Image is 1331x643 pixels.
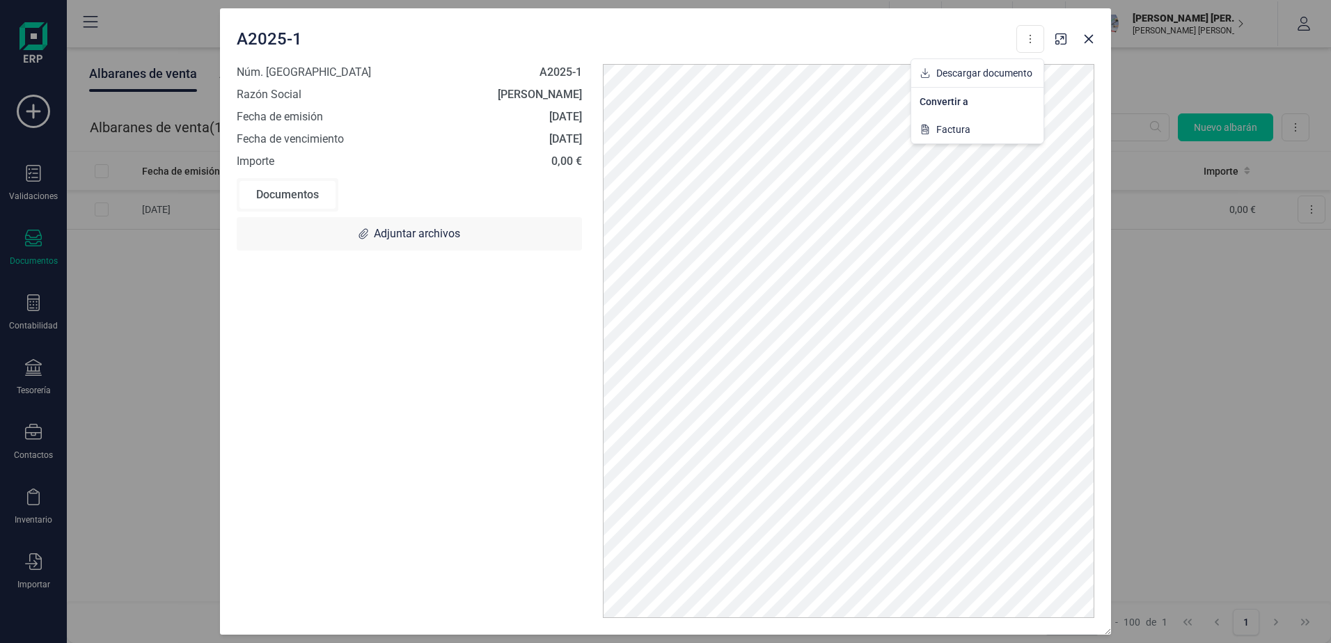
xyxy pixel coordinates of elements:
[237,86,301,103] span: Razón Social
[237,109,323,125] span: Fecha de emisión
[237,64,371,81] span: Núm. [GEOGRAPHIC_DATA]
[936,122,970,136] span: Factura
[911,59,1043,87] button: Descargar documento
[498,88,582,101] strong: [PERSON_NAME]
[237,131,344,148] span: Fecha de vencimiento
[551,154,582,168] strong: 0,00 €
[911,116,1043,143] button: Factura
[237,28,302,50] span: A2025-1
[920,95,968,109] span: Convertir a
[549,132,582,145] strong: [DATE]
[540,65,582,79] strong: A2025-1
[237,153,274,170] span: Importe
[374,225,460,242] span: Adjuntar archivos
[239,181,336,209] div: Documentos
[936,66,1032,80] span: Descargar documento
[237,217,582,251] div: Adjuntar archivos
[549,110,582,123] strong: [DATE]
[911,88,1043,116] button: Convertir a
